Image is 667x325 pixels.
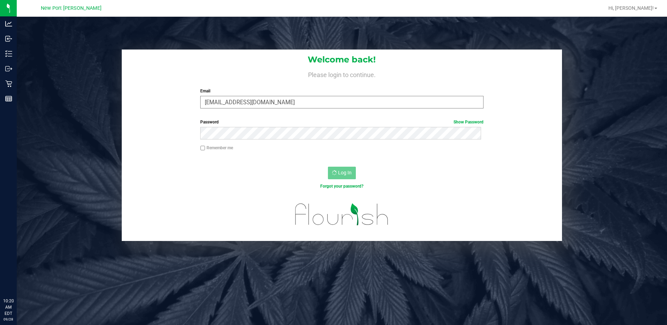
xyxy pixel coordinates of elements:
[200,146,205,151] input: Remember me
[5,80,12,87] inline-svg: Retail
[200,120,219,124] span: Password
[5,65,12,72] inline-svg: Outbound
[320,184,364,189] a: Forgot your password?
[5,95,12,102] inline-svg: Reports
[454,120,484,124] a: Show Password
[200,145,233,151] label: Remember me
[287,197,397,232] img: flourish_logo.svg
[328,167,356,179] button: Log In
[5,35,12,42] inline-svg: Inbound
[122,70,562,78] h4: Please login to continue.
[3,317,14,322] p: 09/28
[5,50,12,57] inline-svg: Inventory
[3,298,14,317] p: 10:20 AM EDT
[5,20,12,27] inline-svg: Analytics
[200,88,484,94] label: Email
[122,55,562,64] h1: Welcome back!
[608,5,654,11] span: Hi, [PERSON_NAME]!
[338,170,352,175] span: Log In
[41,5,102,11] span: New Port [PERSON_NAME]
